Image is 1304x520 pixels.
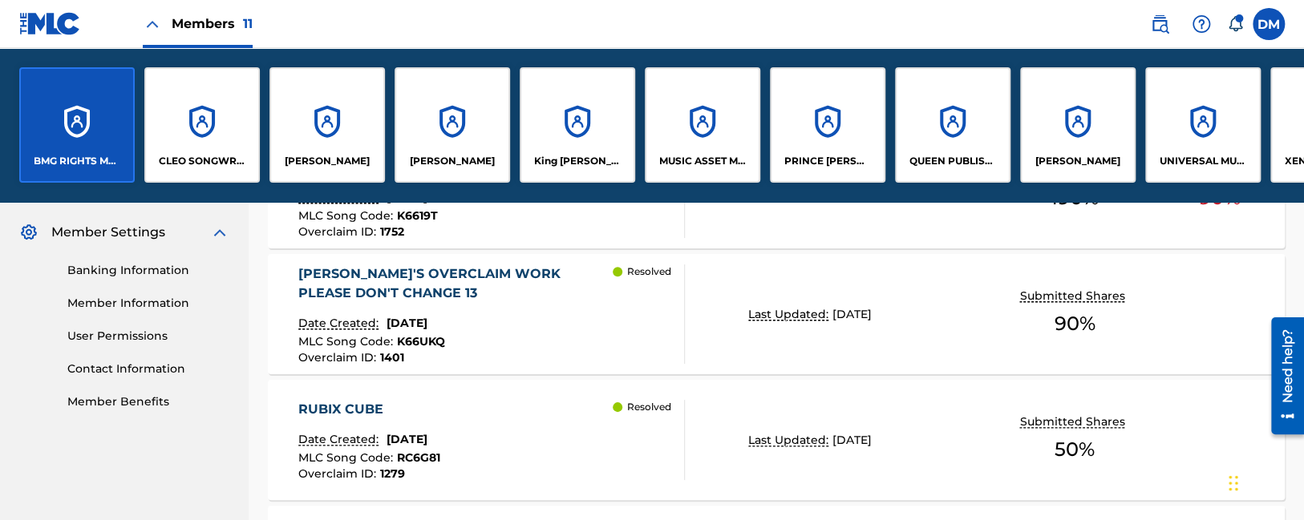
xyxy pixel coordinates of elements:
p: BMG RIGHTS MANAGEMENT US, LLC [34,154,121,168]
p: EYAMA MCSINGER [410,154,495,168]
span: 50 % [1055,435,1095,464]
a: AccountsMUSIC ASSET MANAGEMENT (MAM) [645,67,760,183]
span: Member Settings [51,223,165,242]
iframe: Chat Widget [1224,443,1304,520]
img: search [1150,14,1169,34]
span: [DATE] [832,307,872,321]
a: AccountsCLEO SONGWRITER [144,67,260,183]
div: Drag [1229,459,1238,507]
div: RUBIX CUBE [298,400,440,419]
p: Resolved [627,264,671,279]
a: Member Benefits [67,393,229,410]
span: Members [172,14,253,33]
span: 90 % [1054,309,1095,338]
span: MLC Song Code : [298,450,397,465]
img: MLC Logo [19,12,81,35]
a: User Permissions [67,328,229,345]
p: QUEEN PUBLISHA [909,154,997,168]
a: AccountsUNIVERSAL MUSIC PUB GROUP [1145,67,1261,183]
p: Submitted Shares [1020,413,1129,430]
span: MLC Song Code : [298,334,397,349]
iframe: Resource Center [1259,310,1304,442]
span: 1752 [380,224,404,239]
span: K6619T [397,208,438,223]
span: K66UKQ [397,334,445,349]
span: RC6G81 [397,450,440,465]
span: [DATE] [387,316,427,330]
div: Help [1185,8,1217,40]
p: MUSIC ASSET MANAGEMENT (MAM) [659,154,747,168]
div: Notifications [1227,16,1243,32]
a: AccountsQUEEN PUBLISHA [895,67,1010,183]
a: AccountsBMG RIGHTS MANAGEMENT US, LLC [19,67,135,183]
p: CLEO SONGWRITER [159,154,246,168]
p: UNIVERSAL MUSIC PUB GROUP [1160,154,1247,168]
span: Overclaim ID : [298,350,380,365]
a: Contact Information [67,361,229,377]
a: Member Information [67,295,229,312]
p: Date Created: [298,431,383,448]
img: help [1192,14,1211,34]
span: [DATE] [832,433,872,447]
a: Accounts[PERSON_NAME] [395,67,510,183]
a: RUBIX CUBEDate Created:[DATE]MLC Song Code:RC6G81Overclaim ID:1279 ResolvedLast Updated:[DATE]Sub... [268,380,1285,500]
p: PRINCE MCTESTERSON [784,154,872,168]
a: AccountsPRINCE [PERSON_NAME] [770,67,885,183]
a: Accounts[PERSON_NAME] [269,67,385,183]
span: 11 [243,16,253,31]
img: Close [143,14,162,34]
a: Accounts[PERSON_NAME] [1020,67,1136,183]
span: MLC Song Code : [298,208,397,223]
p: Submitted Shares [1020,288,1129,304]
p: Last Updated: [748,306,832,323]
span: 1279 [380,466,405,481]
img: Member Settings [19,223,38,242]
span: Overclaim ID : [298,224,380,239]
p: Resolved [627,400,671,414]
span: Overclaim ID : [298,466,380,481]
a: Public Search [1144,8,1176,40]
a: [PERSON_NAME]'S OVERCLAIM WORK PLEASE DON'T CHANGE 13Date Created:[DATE]MLC Song Code:K66UKQOverc... [268,254,1285,374]
p: ELVIS COSTELLO [285,154,370,168]
div: User Menu [1253,8,1285,40]
span: [DATE] [387,432,427,446]
p: King McTesterson [534,154,622,168]
p: Last Updated: [748,432,832,449]
p: Date Created: [298,315,383,332]
a: AccountsKing [PERSON_NAME] [520,67,635,183]
img: expand [210,223,229,242]
div: [PERSON_NAME]'S OVERCLAIM WORK PLEASE DON'T CHANGE 13 [298,264,613,303]
span: 1401 [380,350,404,365]
a: Banking Information [67,262,229,279]
p: RONALD MCTESTERSON [1035,154,1120,168]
